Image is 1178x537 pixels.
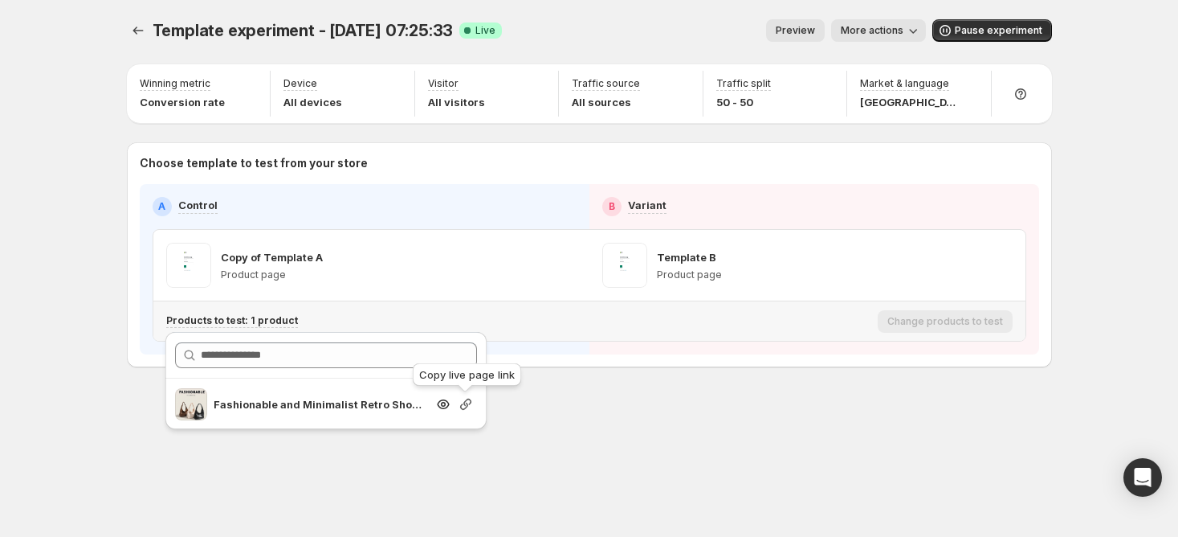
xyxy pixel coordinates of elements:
[766,19,825,42] button: Preview
[158,200,165,213] h2: A
[602,243,647,288] img: Template B
[955,24,1042,37] span: Pause experiment
[475,24,495,37] span: Live
[175,388,207,420] img: Fashionable and Minimalist Retro Shoulder Bag, Handbag, Casual Commuting Trend, Large Capacity To...
[178,197,218,213] p: Control
[221,268,323,281] p: Product page
[140,77,210,90] p: Winning metric
[657,268,722,281] p: Product page
[428,77,459,90] p: Visitor
[776,24,815,37] span: Preview
[841,24,903,37] span: More actions
[127,19,149,42] button: Experiments
[657,249,716,265] p: Template B
[428,94,485,110] p: All visitors
[1123,458,1162,497] div: Open Intercom Messenger
[572,94,640,110] p: All sources
[860,77,949,90] p: Market & language
[283,77,317,90] p: Device
[860,94,956,110] p: [GEOGRAPHIC_DATA]
[831,19,926,42] button: More actions
[609,200,615,213] h2: B
[166,243,211,288] img: Copy of Template A
[932,19,1052,42] button: Pause experiment
[140,155,1039,171] p: Choose template to test from your store
[166,314,298,327] p: Products to test: 1 product
[153,21,454,40] span: Template experiment - [DATE] 07:25:33
[140,94,225,110] p: Conversion rate
[716,77,771,90] p: Traffic split
[283,94,342,110] p: All devices
[214,396,426,412] p: Fashionable and Minimalist Retro Shoulder Bag, Handbag, Casual Commuting Trend, Large Capacity To...
[628,197,666,213] p: Variant
[221,249,323,265] p: Copy of Template A
[716,94,771,110] p: 50 - 50
[572,77,640,90] p: Traffic source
